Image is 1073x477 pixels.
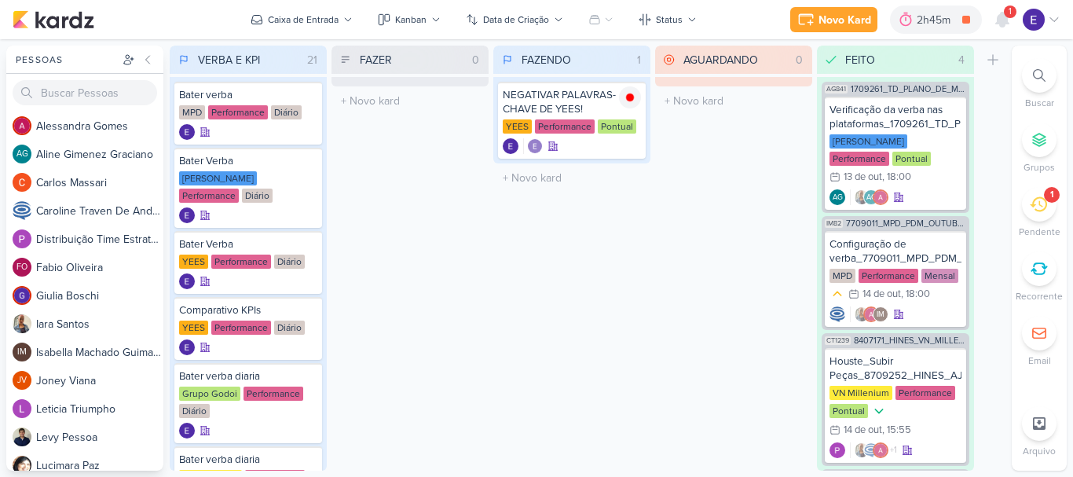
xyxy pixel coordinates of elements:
[850,442,897,458] div: Colaboradores: Iara Santos, Caroline Traven De Andrade, Alessandra Gomes, Isabella Machado Guimarães
[179,453,317,467] div: Bater verba diaria
[825,336,851,345] span: CT1239
[877,311,884,319] p: IM
[211,321,271,335] div: Performance
[179,404,210,418] div: Diário
[179,273,195,289] div: Criador(a): Eduardo Quaresma
[503,119,532,134] div: YEES
[179,189,239,203] div: Performance
[790,7,877,32] button: Novo Kard
[825,85,848,94] span: AG841
[179,423,195,438] div: Criador(a): Eduardo Quaresma
[13,258,31,277] div: Fabio Oliveira
[36,288,163,304] div: G i u l i a B o s c h i
[179,154,317,168] div: Bater Verba
[13,201,31,220] img: Caroline Traven De Andrade
[503,138,518,154] div: Criador(a): Eduardo Quaresma
[17,376,27,385] p: JV
[36,231,163,248] div: D i s t r i b u i ç ã o T i m e E s t r a t é g i c o
[631,52,647,68] div: 1
[829,189,845,205] div: Criador(a): Aline Gimenez Graciano
[13,53,119,67] div: Pessoas
[829,237,961,266] div: Configuração de verba_7709011_MPD_PDM_OUTUBRO
[829,286,845,302] div: Prioridade Média
[179,207,195,223] div: Criador(a): Eduardo Quaresma
[244,387,303,401] div: Performance
[496,167,647,189] input: + Novo kard
[1019,225,1060,239] p: Pendente
[829,442,845,458] img: Distribuição Time Estratégico
[1024,160,1055,174] p: Grupos
[179,273,195,289] img: Eduardo Quaresma
[866,194,877,202] p: AG
[871,403,887,419] div: Prioridade Baixa
[882,172,911,182] div: , 18:00
[179,124,195,140] img: Eduardo Quaresma
[36,118,163,134] div: A l e s s a n d r a G o m e s
[619,86,641,108] img: tracking
[13,343,31,361] div: Isabella Machado Guimarães
[13,286,31,305] img: Giulia Boschi
[892,152,931,166] div: Pontual
[179,339,195,355] img: Eduardo Quaresma
[1016,289,1063,303] p: Recorrente
[873,442,888,458] img: Alessandra Gomes
[13,399,31,418] img: Leticia Triumpho
[208,105,268,119] div: Performance
[13,10,94,29] img: kardz.app
[16,150,28,159] p: AG
[274,321,305,335] div: Diário
[829,103,961,131] div: Verificação da verba nas plataformas_1709261_TD_PLANO_DE_MIDIA_NOVEMBRO+DEZEMBRO
[13,427,31,446] img: Levy Pessoa
[833,194,843,202] p: AG
[179,321,208,335] div: YEES
[527,138,543,154] img: Eduardo Quaresma
[825,219,843,228] span: IM82
[829,152,889,166] div: Performance
[873,306,888,322] div: Isabella Machado Guimarães
[466,52,485,68] div: 0
[882,425,911,435] div: , 15:55
[829,354,961,383] div: Houste_Subir Peças_8709252_HINES_AJUSTES_LOGO_PEÇAS_CARROSSEL
[179,387,240,401] div: Grupo Godoi
[179,207,195,223] img: Eduardo Quaresma
[1009,6,1012,18] span: 1
[952,52,971,68] div: 4
[829,404,868,418] div: Pontual
[36,203,163,219] div: C a r o l i n e T r a v e n D e A n d r a d e
[242,189,273,203] div: Diário
[523,138,543,154] div: Colaboradores: Eduardo Quaresma
[598,119,636,134] div: Pontual
[179,423,195,438] img: Eduardo Quaresma
[1012,58,1067,110] li: Ctrl + F
[271,105,302,119] div: Diário
[211,255,271,269] div: Performance
[535,119,595,134] div: Performance
[851,85,966,94] span: 1709261_TD_PLANO_DE_MIDIA_NOVEMBRO+DEZEMBRO
[1023,444,1056,458] p: Arquivo
[179,171,257,185] div: [PERSON_NAME]
[859,269,918,283] div: Performance
[179,303,317,317] div: Comparativo KPIs
[901,289,930,299] div: , 18:00
[36,429,163,446] div: L e v y P e s s o a
[863,442,879,458] img: Caroline Traven De Andrade
[854,306,870,322] img: Iara Santos
[1023,9,1045,31] img: Eduardo Quaresma
[36,372,163,389] div: J o n e y V i a n a
[844,172,882,182] div: 13 de out
[36,146,163,163] div: A l i n e G i m e n e z G r a c i a n o
[895,386,955,400] div: Performance
[13,314,31,333] img: Iara Santos
[873,189,888,205] img: Alessandra Gomes
[335,90,485,112] input: + Novo kard
[13,229,31,248] img: Distribuição Time Estratégico
[16,263,27,272] p: FO
[36,401,163,417] div: L e t i c i a T r i u m p h o
[179,105,205,119] div: MPD
[863,306,879,322] img: Alessandra Gomes
[917,12,955,28] div: 2h45m
[829,386,892,400] div: VN Millenium
[179,124,195,140] div: Criador(a): Eduardo Quaresma
[850,306,888,322] div: Colaboradores: Iara Santos, Alessandra Gomes, Isabella Machado Guimarães
[36,259,163,276] div: F a b i o O l i v e i r a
